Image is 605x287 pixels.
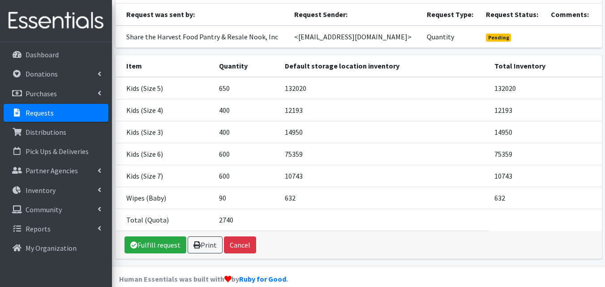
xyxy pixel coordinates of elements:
[26,205,62,214] p: Community
[481,4,546,26] th: Request Status:
[116,121,214,143] td: Kids (Size 3)
[26,244,77,253] p: My Organization
[188,236,223,253] a: Print
[489,187,601,209] td: 632
[4,142,108,160] a: Pick Ups & Deliveries
[214,55,279,77] th: Quantity
[26,50,59,59] p: Dashboard
[545,4,601,26] th: Comments:
[279,165,489,187] td: 10743
[116,26,289,48] td: Share the Harvest Food Pantry & Resale Nook, Inc
[116,55,214,77] th: Item
[26,186,56,195] p: Inventory
[116,77,214,99] td: Kids (Size 5)
[279,121,489,143] td: 14950
[421,4,481,26] th: Request Type:
[279,55,489,77] th: Default storage location inventory
[489,55,601,77] th: Total Inventory
[116,187,214,209] td: Wipes (Baby)
[4,6,108,36] img: HumanEssentials
[4,181,108,199] a: Inventory
[116,143,214,165] td: Kids (Size 6)
[289,4,421,26] th: Request Sender:
[26,147,89,156] p: Pick Ups & Deliveries
[4,123,108,141] a: Distributions
[26,69,58,78] p: Donations
[289,26,421,48] td: <[EMAIL_ADDRESS][DOMAIN_NAME]>
[116,4,289,26] th: Request was sent by:
[279,187,489,209] td: 632
[489,143,601,165] td: 75359
[124,236,186,253] a: Fulfill request
[486,34,511,42] span: Pending
[26,166,78,175] p: Partner Agencies
[214,143,279,165] td: 600
[214,187,279,209] td: 90
[214,99,279,121] td: 400
[224,236,256,253] button: Cancel
[4,65,108,83] a: Donations
[214,77,279,99] td: 650
[489,99,601,121] td: 12193
[26,224,51,233] p: Reports
[489,165,601,187] td: 10743
[26,128,66,137] p: Distributions
[214,165,279,187] td: 600
[214,209,279,231] td: 2740
[26,89,57,98] p: Purchases
[279,143,489,165] td: 75359
[279,99,489,121] td: 12193
[279,77,489,99] td: 132020
[4,85,108,103] a: Purchases
[26,108,54,117] p: Requests
[489,121,601,143] td: 14950
[214,121,279,143] td: 400
[489,77,601,99] td: 132020
[4,162,108,180] a: Partner Agencies
[4,239,108,257] a: My Organization
[116,165,214,187] td: Kids (Size 7)
[421,26,481,48] td: Quantity
[119,274,288,283] strong: Human Essentials was built with by .
[239,274,286,283] a: Ruby for Good
[4,220,108,238] a: Reports
[116,209,214,231] td: Total (Quota)
[116,99,214,121] td: Kids (Size 4)
[4,46,108,64] a: Dashboard
[4,104,108,122] a: Requests
[4,201,108,218] a: Community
